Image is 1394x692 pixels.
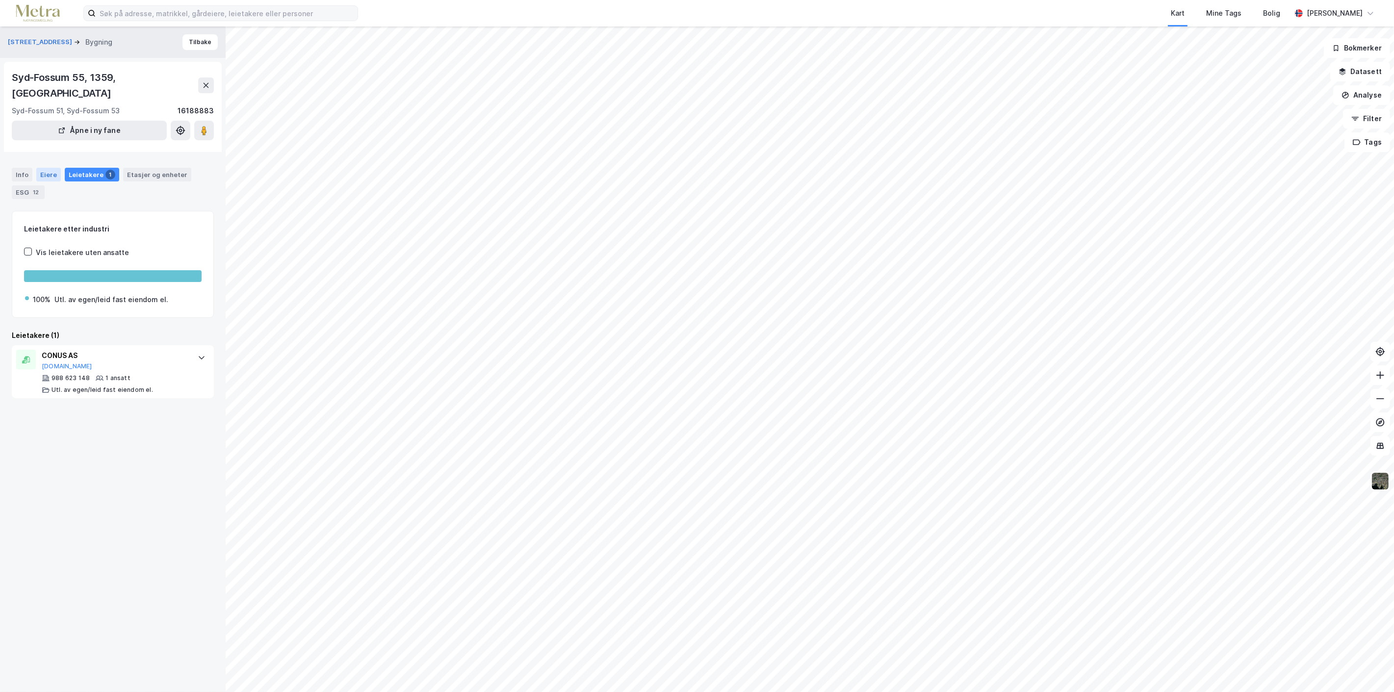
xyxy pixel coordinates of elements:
[42,350,188,361] div: CONUS AS
[52,386,153,394] div: Utl. av egen/leid fast eiendom el.
[1206,7,1241,19] div: Mine Tags
[1345,645,1394,692] div: Kontrollprogram for chat
[65,168,119,181] div: Leietakere
[1371,472,1390,490] img: 9k=
[1344,132,1390,152] button: Tags
[8,37,74,47] button: [STREET_ADDRESS]
[16,5,60,22] img: metra-logo.256734c3b2bbffee19d4.png
[85,36,112,48] div: Bygning
[12,105,120,117] div: Syd-Fossum 51, Syd-Fossum 53
[12,70,198,101] div: Syd-Fossum 55, 1359, [GEOGRAPHIC_DATA]
[12,185,45,199] div: ESG
[127,170,187,179] div: Etasjer og enheter
[42,362,92,370] button: [DOMAIN_NAME]
[12,168,32,181] div: Info
[52,374,90,382] div: 988 623 148
[54,294,168,306] div: Utl. av egen/leid fast eiendom el.
[24,223,202,235] div: Leietakere etter industri
[31,187,41,197] div: 12
[1333,85,1390,105] button: Analyse
[1330,62,1390,81] button: Datasett
[96,6,358,21] input: Søk på adresse, matrikkel, gårdeiere, leietakere eller personer
[12,330,214,341] div: Leietakere (1)
[1263,7,1280,19] div: Bolig
[105,170,115,179] div: 1
[105,374,130,382] div: 1 ansatt
[1171,7,1185,19] div: Kart
[33,294,51,306] div: 100%
[1345,645,1394,692] iframe: Chat Widget
[36,247,129,258] div: Vis leietakere uten ansatte
[1307,7,1363,19] div: [PERSON_NAME]
[12,121,167,140] button: Åpne i ny fane
[36,168,61,181] div: Eiere
[1324,38,1390,58] button: Bokmerker
[182,34,218,50] button: Tilbake
[1343,109,1390,128] button: Filter
[178,105,214,117] div: 16188883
